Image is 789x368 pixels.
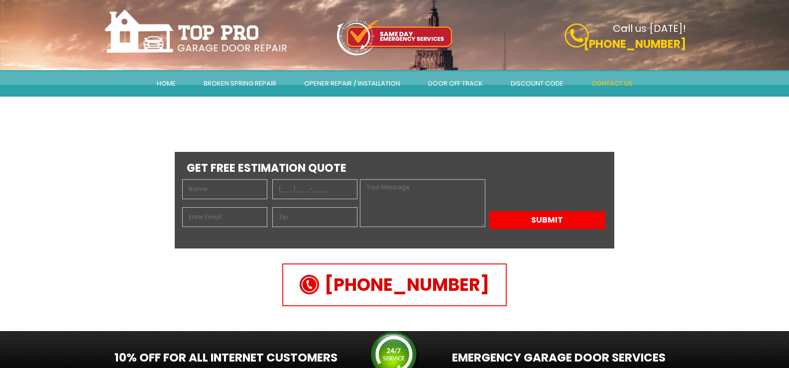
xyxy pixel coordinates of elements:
[415,71,496,96] a: Door Off Track
[180,162,610,175] h2: Get Free Estimation Quote
[144,71,189,96] a: Home
[613,21,686,35] b: Call us [DATE]!
[297,272,322,297] img: call.png
[182,179,267,199] input: Name
[272,207,357,227] input: Zip
[498,71,576,96] a: Discount Code
[182,207,267,227] input: Enter Email
[285,266,504,304] a: [PHONE_NUMBER]
[502,36,686,52] p: [PHONE_NUMBER]
[191,71,289,96] a: Broken Spring Repair
[489,211,605,229] button: Submit
[578,71,646,96] a: Contact Us
[104,351,338,365] h2: 10% OFF For All Internet Customers
[291,71,413,96] a: Opener Repair / Installation
[502,23,686,52] a: Call us [DATE]! [PHONE_NUMBER]
[337,19,452,55] img: icon-top.png
[104,8,288,53] img: top-pro.png
[272,179,357,199] input: (___) ___-____
[452,351,686,365] h2: Emergency Garage Door services
[489,179,606,209] iframe: reCAPTCHA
